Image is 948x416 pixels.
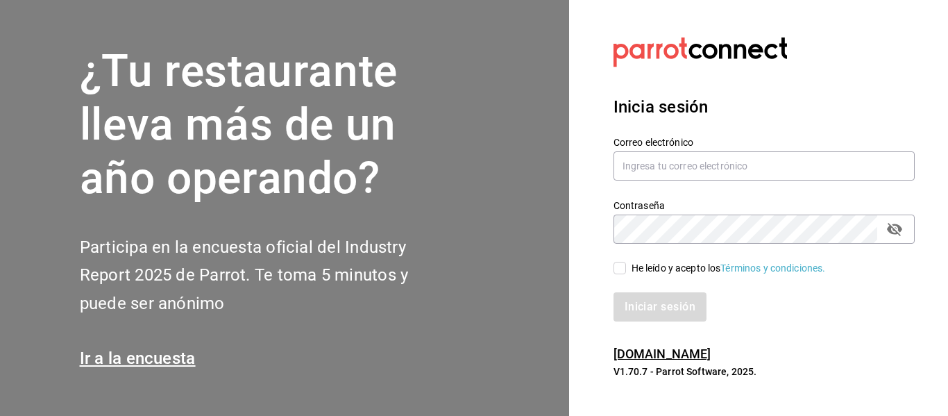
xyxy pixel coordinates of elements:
[613,201,915,210] label: Contraseña
[883,217,906,241] button: passwordField
[632,261,826,276] div: He leído y acepto los
[720,263,825,274] a: Términos y condiciones.
[80,349,196,368] a: Ir a la encuesta
[80,45,455,205] h1: ¿Tu restaurante lleva más de un año operando?
[613,94,915,119] h3: Inicia sesión
[613,151,915,181] input: Ingresa tu correo electrónico
[80,233,455,318] h2: Participa en la encuesta oficial del Industry Report 2025 de Parrot. Te toma 5 minutos y puede se...
[613,347,711,361] a: [DOMAIN_NAME]
[613,365,915,378] p: V1.70.7 - Parrot Software, 2025.
[613,138,915,147] label: Correo electrónico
